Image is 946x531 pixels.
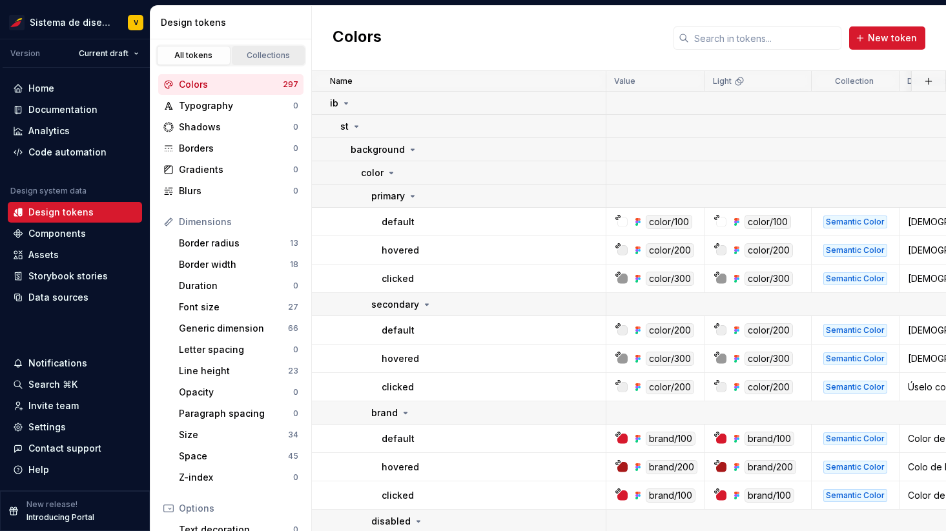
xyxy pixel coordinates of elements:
p: background [351,143,405,156]
div: color/300 [646,272,694,286]
div: color/100 [646,215,692,229]
p: Collection [835,76,874,86]
div: Options [179,502,298,515]
div: Semantic Color [823,244,887,257]
p: disabled [371,515,411,528]
div: Typography [179,99,293,112]
a: Letter spacing0 [174,339,303,360]
p: Name [330,76,353,86]
div: Z-index [179,471,293,484]
div: Semantic Color [823,381,887,394]
div: 45 [288,451,298,461]
div: Semantic Color [823,352,887,365]
p: secondary [371,298,419,311]
div: color/300 [745,352,793,366]
a: Duration0 [174,276,303,296]
div: 0 [293,345,298,355]
div: brand/100 [745,488,794,503]
a: Data sources [8,287,142,308]
div: Semantic Color [823,324,887,337]
div: Invite team [28,399,79,412]
div: Design system data [10,186,87,196]
span: Current draft [79,48,129,59]
div: color/300 [745,272,793,286]
button: Search ⌘K [8,374,142,395]
p: Light [713,76,732,86]
a: Z-index0 [174,467,303,488]
div: Storybook stories [28,270,108,283]
div: 0 [293,387,298,397]
button: Current draft [73,45,145,63]
div: Colors [179,78,283,91]
a: Typography0 [158,95,303,116]
a: Space45 [174,446,303,466]
h2: Colors [333,26,382,50]
div: color/200 [745,323,793,337]
div: Contact support [28,442,101,455]
a: Border width18 [174,254,303,275]
div: color/200 [646,323,694,337]
p: clicked [382,489,414,502]
div: Design tokens [28,206,94,219]
div: 0 [293,122,298,132]
a: Colors297 [158,74,303,95]
img: 55604660-494d-44a9-beb2-692398e9940a.png [9,15,25,30]
div: color/100 [745,215,791,229]
span: New token [868,32,917,45]
div: Semantic Color [823,461,887,474]
div: Design tokens [161,16,306,29]
p: ib [330,97,338,110]
div: Data sources [28,291,88,304]
div: Code automation [28,146,107,159]
p: hovered [382,352,419,365]
div: 0 [293,143,298,154]
a: Size34 [174,425,303,445]
a: Shadows0 [158,117,303,137]
button: Contact support [8,438,142,459]
div: 0 [293,281,298,291]
div: brand/100 [646,432,695,446]
div: color/200 [646,243,694,257]
button: Help [8,459,142,480]
p: clicked [382,272,414,285]
a: Paragraph spacing0 [174,403,303,424]
div: Shadows [179,121,293,134]
p: default [382,324,415,337]
p: st [340,120,349,133]
div: Components [28,227,86,240]
div: brand/100 [646,488,695,503]
a: Storybook stories [8,266,142,286]
a: Blurs0 [158,181,303,201]
div: 0 [293,472,298,483]
div: brand/100 [745,432,794,446]
a: Code automation [8,142,142,163]
div: Notifications [28,357,87,370]
div: color/200 [646,380,694,394]
div: 297 [283,79,298,90]
p: color [361,166,384,179]
div: Semantic Color [823,432,887,445]
div: Space [179,450,288,463]
div: Borders [179,142,293,155]
a: Border radius13 [174,233,303,254]
div: 66 [288,323,298,334]
a: Documentation [8,99,142,120]
a: Generic dimension66 [174,318,303,339]
a: Font size27 [174,297,303,317]
div: color/200 [745,380,793,394]
a: Opacity0 [174,382,303,403]
p: clicked [382,381,414,394]
div: brand/200 [745,460,796,474]
div: Semantic Color [823,489,887,502]
a: Settings [8,417,142,437]
div: 18 [290,259,298,270]
div: Help [28,463,49,476]
div: Search ⌘K [28,378,77,391]
div: Generic dimension [179,322,288,335]
div: Dimensions [179,215,298,228]
a: Home [8,78,142,99]
button: Notifications [8,353,142,374]
a: Assets [8,245,142,265]
button: New token [849,26,925,50]
div: V [134,17,138,28]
